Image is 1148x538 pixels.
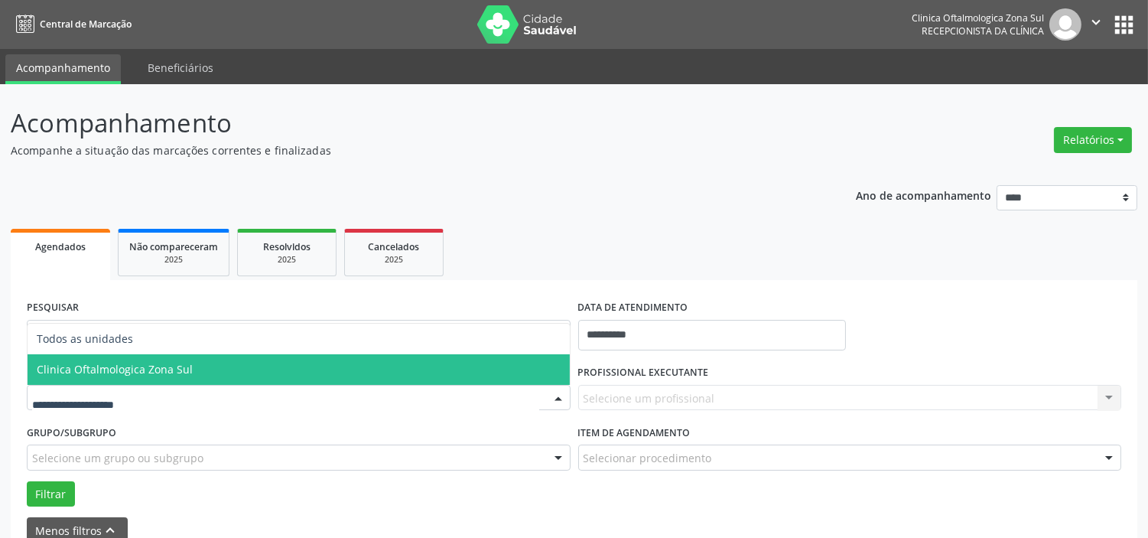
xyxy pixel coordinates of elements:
img: img [1049,8,1081,41]
p: Acompanhamento [11,104,799,142]
label: DATA DE ATENDIMENTO [578,296,688,320]
span: Central de Marcação [40,18,132,31]
span: Cancelados [369,240,420,253]
p: Acompanhe a situação das marcações correntes e finalizadas [11,142,799,158]
div: 2025 [129,254,218,266]
i:  [1088,14,1104,31]
span: Recepcionista da clínica [922,24,1044,37]
span: Selecione um grupo ou subgrupo [32,450,203,466]
span: Clinica Oftalmologica Zona Sul [37,362,193,377]
button: Filtrar [27,481,75,507]
div: Clinica Oftalmologica Zona Sul [912,11,1044,24]
button: Relatórios [1054,127,1132,153]
span: Não compareceram [129,240,218,253]
label: Item de agendamento [578,421,691,445]
button: apps [1111,11,1137,38]
label: Grupo/Subgrupo [27,421,116,445]
label: PESQUISAR [27,296,79,320]
a: Beneficiários [137,54,224,81]
p: Ano de acompanhamento [856,185,991,204]
label: PROFISSIONAL EXECUTANTE [578,361,709,385]
a: Central de Marcação [11,11,132,37]
span: Selecionar procedimento [584,450,712,466]
a: Acompanhamento [5,54,121,84]
div: 2025 [249,254,325,266]
span: Todos as unidades [37,331,133,346]
span: Agendados [35,240,86,253]
div: 2025 [356,254,432,266]
button:  [1081,8,1111,41]
span: Resolvidos [263,240,311,253]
